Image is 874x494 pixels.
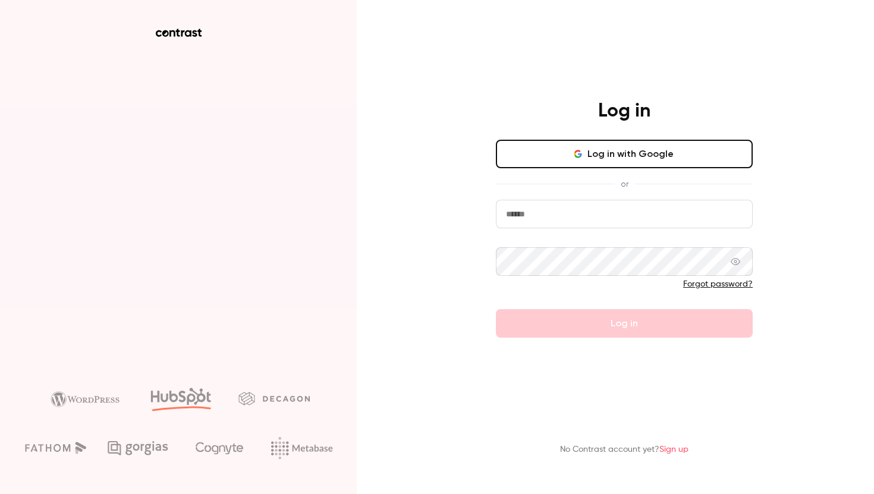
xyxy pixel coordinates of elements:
[659,445,688,454] a: Sign up
[683,280,753,288] a: Forgot password?
[615,178,634,190] span: or
[496,140,753,168] button: Log in with Google
[560,443,688,456] p: No Contrast account yet?
[238,392,310,405] img: decagon
[598,99,650,123] h4: Log in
